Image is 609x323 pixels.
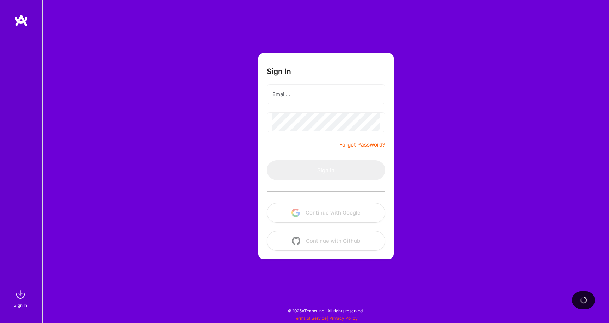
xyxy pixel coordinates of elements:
[267,160,385,180] button: Sign In
[267,231,385,251] button: Continue with Github
[14,302,27,309] div: Sign In
[291,209,300,217] img: icon
[294,316,358,321] span: |
[272,85,380,103] input: Email...
[294,316,327,321] a: Terms of Service
[580,297,587,304] img: loading
[329,316,358,321] a: Privacy Policy
[267,67,291,76] h3: Sign In
[14,14,28,27] img: logo
[42,302,609,319] div: © 2025 ATeams Inc., All rights reserved.
[13,287,27,302] img: sign in
[339,141,385,149] a: Forgot Password?
[267,203,385,223] button: Continue with Google
[292,237,300,245] img: icon
[15,287,27,309] a: sign inSign In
